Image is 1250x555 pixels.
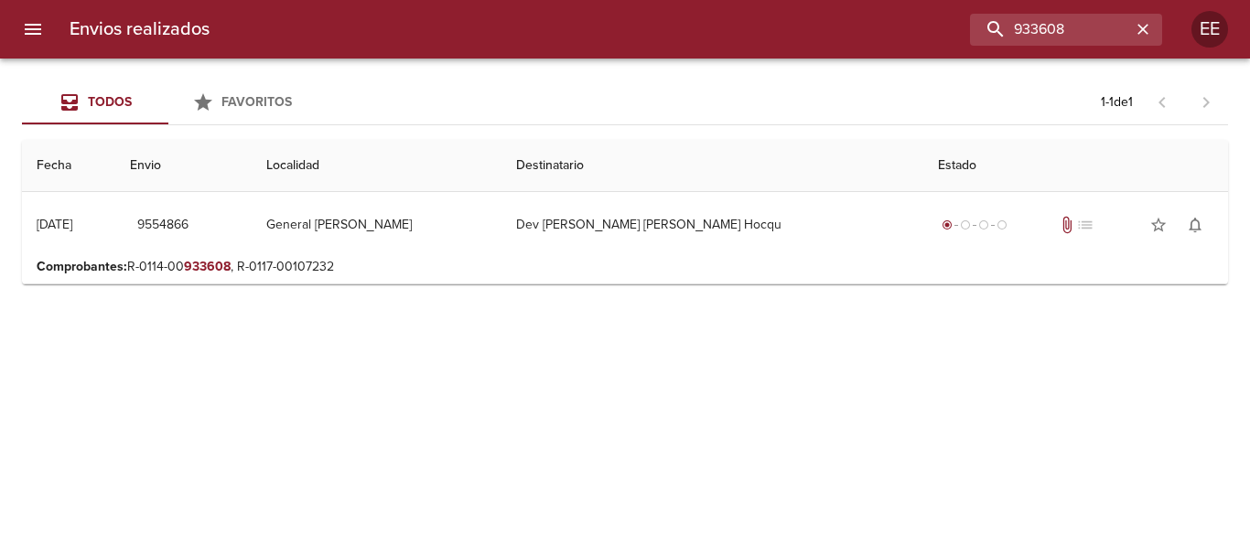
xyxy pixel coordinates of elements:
span: 9554866 [137,214,189,237]
span: Pagina siguiente [1184,80,1228,124]
span: Tiene documentos adjuntos [1058,216,1076,234]
b: Comprobantes : [37,259,127,274]
div: [DATE] [37,217,72,232]
span: radio_button_checked [942,219,953,230]
button: Agregar a favoritos [1140,207,1177,243]
div: Tabs Envios [22,80,315,124]
span: Pagina anterior [1140,92,1184,111]
button: 9554866 [130,208,196,242]
th: Envio [115,140,252,192]
td: Dev [PERSON_NAME] [PERSON_NAME] Hocqu [501,192,923,258]
span: Todos [88,94,132,110]
th: Destinatario [501,140,923,192]
h6: Envios realizados [70,15,210,44]
span: Favoritos [221,94,292,110]
div: EE [1191,11,1228,48]
span: notifications_none [1186,216,1204,234]
div: Generado [938,216,1011,234]
span: star_border [1149,216,1168,234]
p: 1 - 1 de 1 [1101,93,1133,112]
span: radio_button_unchecked [960,219,971,230]
button: Activar notificaciones [1177,207,1213,243]
input: buscar [970,14,1131,46]
td: General [PERSON_NAME] [252,192,502,258]
em: 933608 [184,259,231,274]
th: Localidad [252,140,502,192]
button: menu [11,7,55,51]
th: Estado [923,140,1228,192]
table: Tabla de envíos del cliente [22,140,1228,284]
span: radio_button_unchecked [997,219,1008,230]
span: No tiene pedido asociado [1076,216,1094,234]
div: Abrir información de usuario [1191,11,1228,48]
p: R-0114-00 , R-0117-00107232 [37,258,1213,276]
th: Fecha [22,140,115,192]
span: radio_button_unchecked [978,219,989,230]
